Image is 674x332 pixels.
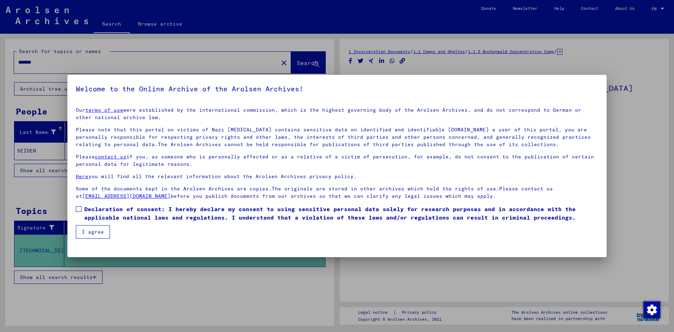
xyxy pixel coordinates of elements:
span: Declaration of consent: I hereby declare my consent to using sensitive personal data solely for r... [84,205,598,222]
a: contact us [95,154,126,160]
a: Here [76,173,88,180]
h5: Welcome to the Online Archive of the Arolsen Archives! [76,83,598,95]
p: Our were established by the international commission, which is the highest governing body of the ... [76,106,598,121]
p: you will find all the relevant information about the Arolsen Archives privacy policy. [76,173,598,180]
p: Please if you, as someone who is personally affected or as a relative of a victim of persecution,... [76,153,598,168]
a: terms of use [85,107,123,113]
p: Some of the documents kept in the Arolsen Archives are copies.The originals are stored in other a... [76,185,598,200]
button: I agree [76,225,110,239]
p: Please note that this portal on victims of Nazi [MEDICAL_DATA] contains sensitive data on identif... [76,126,598,148]
img: Change consent [643,301,660,318]
a: [EMAIL_ADDRESS][DOMAIN_NAME] [82,193,171,199]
